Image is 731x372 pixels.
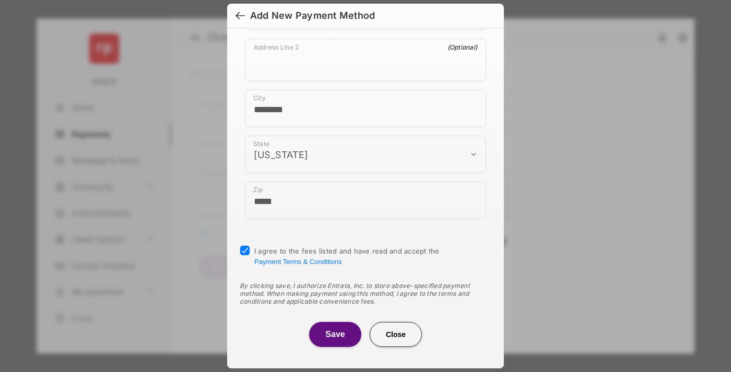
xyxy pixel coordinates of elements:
div: payment_method_screening[postal_addresses][administrativeArea] [245,136,486,173]
button: Save [309,322,361,347]
button: Close [370,322,422,347]
button: I agree to the fees listed and have read and accept the [254,258,341,266]
div: payment_method_screening[postal_addresses][addressLine2] [245,39,486,81]
div: payment_method_screening[postal_addresses][postalCode] [245,182,486,219]
div: Add New Payment Method [250,10,375,21]
span: I agree to the fees listed and have read and accept the [254,247,440,266]
div: By clicking save, I authorize Entrata, Inc. to store above-specified payment method. When making ... [240,282,491,305]
div: payment_method_screening[postal_addresses][locality] [245,90,486,127]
